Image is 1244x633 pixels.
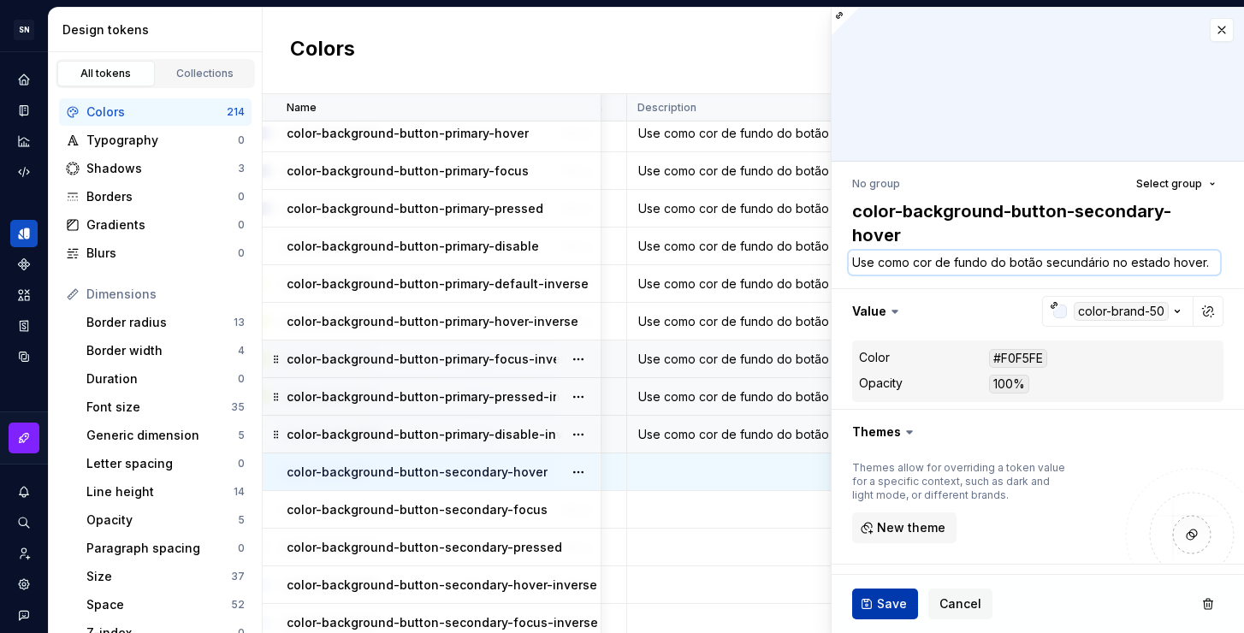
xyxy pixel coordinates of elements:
[62,21,255,38] div: Design tokens
[1136,177,1202,191] span: Select group
[80,337,252,364] a: Border width4
[287,200,543,217] p: color-background-button-primary-pressed
[163,67,248,80] div: Collections
[628,388,939,405] div: Use como cor de fundo do botão primário no estado pressionado em fundo escuro.
[628,238,939,255] div: Use como cor de fundo do botão primário no estado desabilitado.
[877,519,945,536] span: New theme
[59,155,252,182] a: Shadows3
[10,312,38,340] a: Storybook stories
[86,216,238,234] div: Gradients
[231,570,245,583] div: 37
[227,105,245,119] div: 214
[80,309,252,336] a: Border radius13
[234,485,245,499] div: 14
[10,571,38,598] a: Settings
[10,509,38,536] button: Search ⌘K
[86,427,238,444] div: Generic dimension
[10,158,38,186] a: Code automation
[928,589,992,619] button: Cancel
[10,601,38,629] button: Contact support
[628,351,939,368] div: Use como cor de fundo do botão primário no estado foco em fundo escuro.
[287,464,548,481] p: color-background-button-secondary-hover
[287,101,317,115] p: Name
[287,614,598,631] p: color-background-button-secondary-focus-inverse
[80,563,252,590] a: Size37
[80,591,252,618] a: Space52
[231,400,245,414] div: 35
[238,344,245,358] div: 4
[852,589,918,619] button: Save
[628,163,939,180] div: Use como cor de fundo do botão primário no estado foco.
[10,127,38,155] a: Analytics
[287,313,578,330] p: color-background-button-primary-hover-inverse
[637,101,696,115] p: Description
[989,375,1029,393] div: 100%
[86,455,238,472] div: Letter spacing
[59,183,252,210] a: Borders0
[852,177,900,191] div: No group
[10,343,38,370] a: Data sources
[59,211,252,239] a: Gradients0
[14,20,34,40] div: SN
[10,478,38,506] button: Notifications
[1128,172,1223,196] button: Select group
[234,316,245,329] div: 13
[63,67,149,80] div: All tokens
[238,162,245,175] div: 3
[238,457,245,470] div: 0
[59,240,252,267] a: Blurs0
[10,220,38,247] a: Design tokens
[238,190,245,204] div: 0
[287,163,529,180] p: color-background-button-primary-focus
[859,375,903,392] div: Opacity
[238,218,245,232] div: 0
[10,66,38,93] a: Home
[290,35,355,66] h2: Colors
[10,97,38,124] a: Documentation
[86,596,231,613] div: Space
[849,196,1220,251] textarea: color-background-button-secondary-hover
[80,393,252,421] a: Font size35
[3,11,44,48] button: SN
[86,512,238,529] div: Opacity
[10,281,38,309] a: Assets
[287,125,529,142] p: color-background-button-primary-hover
[859,349,890,366] div: Color
[80,450,252,477] a: Letter spacing0
[86,188,238,205] div: Borders
[287,351,579,368] p: color-background-button-primary-focus-inverse
[238,541,245,555] div: 0
[59,98,252,126] a: Colors214
[86,286,245,303] div: Dimensions
[86,314,234,331] div: Border radius
[86,160,238,177] div: Shadows
[287,501,548,518] p: color-background-button-secondary-focus
[939,595,981,612] span: Cancel
[238,513,245,527] div: 5
[287,577,597,594] p: color-background-button-secondary-hover-inverse
[86,370,238,387] div: Duration
[59,127,252,154] a: Typography0
[10,251,38,278] div: Components
[80,422,252,449] a: Generic dimension5
[287,238,539,255] p: color-background-button-primary-disable
[628,125,939,142] div: Use como cor de fundo do botão primário no estado hover.
[287,275,589,293] p: color-background-button-primary-default-inverse
[877,595,907,612] span: Save
[10,540,38,567] a: Invite team
[628,200,939,217] div: Use como cor de fundo do botão primário no estado pressionado.
[86,483,234,500] div: Line height
[86,399,231,416] div: Font size
[628,313,939,330] div: Use como cor de fundo do botão primário no estado hover em fundo escuro.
